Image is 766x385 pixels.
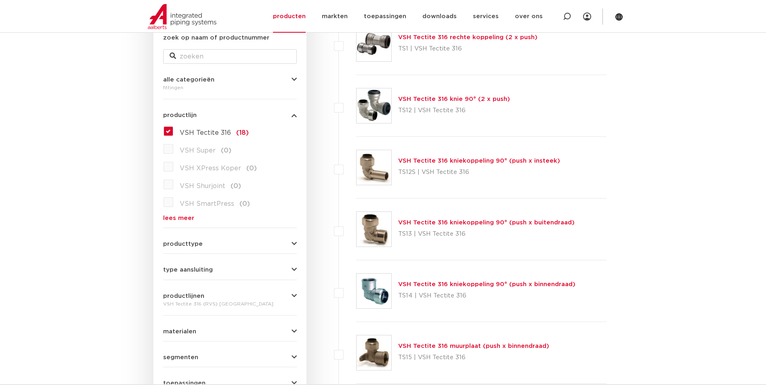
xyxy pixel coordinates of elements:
span: VSH Shurjoint [180,183,225,189]
button: materialen [163,329,297,335]
a: VSH Tectite 316 kniekoppeling 90° (push x insteek) [398,158,560,164]
span: segmenten [163,354,198,360]
div: VSH Tectite 316 (RVS) [GEOGRAPHIC_DATA] [163,299,297,309]
span: (0) [231,183,241,189]
p: TS12 | VSH Tectite 316 [398,104,510,117]
p: TS1 | VSH Tectite 316 [398,42,537,55]
button: productlijnen [163,293,297,299]
a: VSH Tectite 316 knie 90° (2 x push) [398,96,510,102]
span: type aansluiting [163,267,213,273]
span: (0) [246,165,257,172]
span: materialen [163,329,196,335]
button: alle categorieën [163,77,297,83]
input: zoeken [163,49,297,64]
span: VSH Super [180,147,216,154]
span: (0) [239,201,250,207]
p: TS12S | VSH Tectite 316 [398,166,560,179]
button: producttype [163,241,297,247]
span: (18) [236,130,249,136]
button: type aansluiting [163,267,297,273]
span: VSH Tectite 316 [180,130,231,136]
span: VSH SmartPress [180,201,234,207]
a: VSH Tectite 316 kniekoppeling 90° (push x buitendraad) [398,220,575,226]
img: Thumbnail for VSH Tectite 316 kniekoppeling 90° (push x insteek) [357,150,391,185]
span: VSH XPress Koper [180,165,241,172]
button: segmenten [163,354,297,360]
p: TS15 | VSH Tectite 316 [398,351,549,364]
button: productlijn [163,112,297,118]
span: productlijnen [163,293,204,299]
p: TS13 | VSH Tectite 316 [398,228,575,241]
img: Thumbnail for VSH Tectite 316 kniekoppeling 90° (push x binnendraad) [357,274,391,308]
img: Thumbnail for VSH Tectite 316 knie 90° (2 x push) [357,88,391,123]
span: productlijn [163,112,197,118]
a: VSH Tectite 316 kniekoppeling 90° (push x binnendraad) [398,281,575,287]
div: fittingen [163,83,297,92]
span: (0) [221,147,231,154]
img: Thumbnail for VSH Tectite 316 muurplaat (push x binnendraad) [357,335,391,370]
img: Thumbnail for VSH Tectite 316 kniekoppeling 90° (push x buitendraad) [357,212,391,247]
a: lees meer [163,215,297,221]
span: producttype [163,241,203,247]
img: Thumbnail for VSH Tectite 316 rechte koppeling (2 x push) [357,27,391,61]
label: zoek op naam of productnummer [163,33,269,43]
p: TS14 | VSH Tectite 316 [398,289,575,302]
a: VSH Tectite 316 muurplaat (push x binnendraad) [398,343,549,349]
a: VSH Tectite 316 rechte koppeling (2 x push) [398,34,537,40]
span: alle categorieën [163,77,214,83]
